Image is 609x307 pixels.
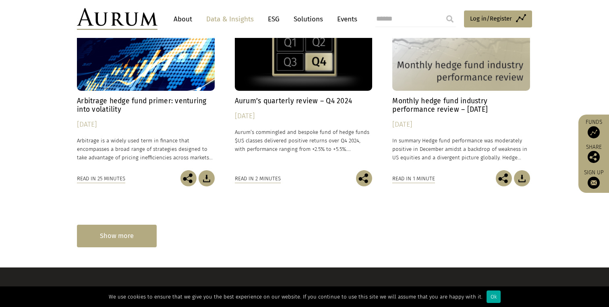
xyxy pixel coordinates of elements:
a: Insights Arbitrage hedge fund primer: venturing into volatility [DATE] Arbitrage is a widely used... [77,5,215,170]
img: Share this post [496,170,512,186]
a: Data & Insights [202,12,258,27]
a: Insights Aurum’s quarterly review – Q4 2024 [DATE] Aurum’s commingled and bespoke fund of hedge f... [235,5,373,170]
div: [DATE] [392,119,530,130]
img: Access Funds [588,126,600,138]
img: Sign up to our newsletter [588,177,600,189]
div: Share [582,144,605,163]
a: Sign up [582,169,605,189]
div: Read in 1 minute [392,174,435,183]
input: Submit [442,11,458,27]
div: Ok [487,290,501,303]
p: Arbitrage is a widely used term in finance that encompasses a broad range of strategies designed ... [77,136,215,162]
a: About [170,12,196,27]
a: Hedge Fund Data Monthly hedge fund industry performance review – [DATE] [DATE] In summary Hedge f... [392,5,530,170]
h4: Arbitrage hedge fund primer: venturing into volatility [77,97,215,114]
img: Download Article [514,170,530,186]
div: Read in 25 minutes [77,174,125,183]
div: Show more [77,225,157,247]
a: Solutions [290,12,327,27]
img: Share this post [356,170,372,186]
img: Download Article [199,170,215,186]
p: In summary Hedge fund performance was moderately positive in December amidst a backdrop of weakne... [392,136,530,162]
a: Funds [582,119,605,138]
p: Aurum’s commingled and bespoke fund of hedge funds $US classes delivered positive returns over Q4... [235,128,373,153]
a: Events [333,12,357,27]
a: Log in/Register [464,10,532,27]
div: [DATE] [77,119,215,130]
a: ESG [264,12,284,27]
img: Share this post [180,170,197,186]
div: Read in 2 minutes [235,174,281,183]
div: [DATE] [235,111,373,122]
h4: Monthly hedge fund industry performance review – [DATE] [392,97,530,114]
img: Share this post [588,151,600,163]
h4: Aurum’s quarterly review – Q4 2024 [235,97,373,105]
span: Log in/Register [470,14,512,23]
img: Aurum [77,8,157,30]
